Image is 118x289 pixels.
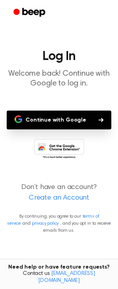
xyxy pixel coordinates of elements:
[6,50,112,63] h1: Log In
[8,5,52,20] a: Beep
[7,111,111,129] button: Continue with Google
[8,193,110,204] a: Create an Account
[5,271,113,284] span: Contact us
[6,213,112,234] p: By continuing, you agree to our and , and you opt in to receive emails from us.
[32,221,59,226] a: privacy policy
[38,271,95,284] a: [EMAIL_ADDRESS][DOMAIN_NAME]
[6,182,112,204] p: Don’t have an account?
[6,69,112,89] p: Welcome back! Continue with Google to log in.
